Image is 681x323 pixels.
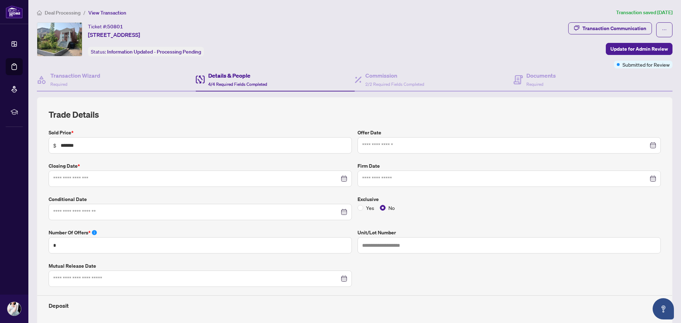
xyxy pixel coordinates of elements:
article: Transaction saved [DATE] [616,9,672,17]
span: Deal Processing [45,10,81,16]
span: info-circle [92,230,97,235]
div: Transaction Communication [582,23,646,34]
li: / [83,9,85,17]
img: logo [6,5,23,18]
span: Information Updated - Processing Pending [107,49,201,55]
span: View Transaction [88,10,126,16]
span: ellipsis [662,27,667,32]
span: Required [50,82,67,87]
img: Profile Icon [7,302,21,316]
span: 2/2 Required Fields Completed [365,82,424,87]
span: Yes [363,204,377,212]
label: Conditional Date [49,195,352,203]
label: Mutual Release Date [49,262,352,270]
label: Offer Date [358,129,661,137]
span: home [37,10,42,15]
label: Firm Date [358,162,661,170]
label: Sold Price [49,129,352,137]
h4: Details & People [208,71,267,80]
label: Closing Date [49,162,352,170]
img: IMG-E12332220_1.jpg [37,23,82,56]
h2: Trade Details [49,109,661,120]
h4: Deposit [49,301,661,310]
span: Submitted for Review [622,61,670,68]
button: Transaction Communication [568,22,652,34]
h4: Commission [365,71,424,80]
label: Number of offers [49,229,352,236]
span: [STREET_ADDRESS] [88,30,140,39]
label: Exclusive [358,195,661,203]
h4: Transaction Wizard [50,71,100,80]
span: No [386,204,398,212]
button: Open asap [653,298,674,319]
span: 50801 [107,23,123,30]
span: $ [53,141,56,149]
div: Status: [88,47,204,56]
div: Ticket #: [88,22,123,30]
span: 4/4 Required Fields Completed [208,82,267,87]
span: Update for Admin Review [610,43,668,55]
label: Unit/Lot Number [358,229,661,236]
h4: Documents [526,71,556,80]
span: Required [526,82,543,87]
button: Update for Admin Review [606,43,672,55]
